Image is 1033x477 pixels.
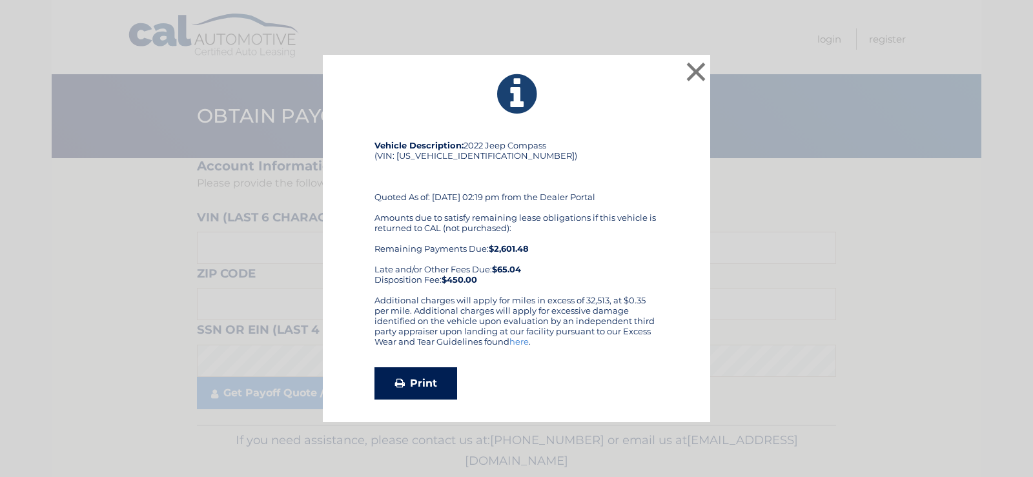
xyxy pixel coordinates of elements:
[374,140,464,150] strong: Vehicle Description:
[374,367,457,400] a: Print
[374,140,659,295] div: 2022 Jeep Compass (VIN: [US_VEHICLE_IDENTIFICATION_NUMBER]) Quoted As of: [DATE] 02:19 pm from th...
[442,274,477,285] strong: $450.00
[374,295,659,357] div: Additional charges will apply for miles in excess of 32,513, at $0.35 per mile. Additional charge...
[509,336,529,347] a: here
[683,59,709,85] button: ×
[489,243,529,254] b: $2,601.48
[492,264,521,274] b: $65.04
[374,212,659,285] div: Amounts due to satisfy remaining lease obligations if this vehicle is returned to CAL (not purcha...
